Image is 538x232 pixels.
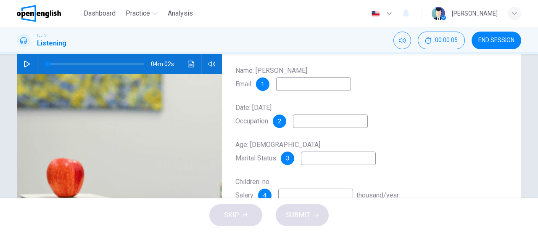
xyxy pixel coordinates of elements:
button: Practice [122,6,161,21]
span: 04m 02s [151,54,181,74]
div: Hide [418,32,465,49]
span: 3 [286,155,289,161]
button: Analysis [164,6,196,21]
button: Click to see the audio transcription [185,54,198,74]
h1: Listening [37,38,66,48]
span: Children: no Salary: [235,178,269,199]
button: Dashboard [80,6,119,21]
div: Mute [393,32,411,49]
span: Age: [DEMOGRAPHIC_DATA] Marital Status: [235,141,320,162]
img: en [370,11,381,17]
span: Practice [126,8,150,19]
span: Name: [PERSON_NAME] Email: [235,67,307,88]
span: 1 [261,81,264,87]
span: 00:00:05 [435,37,458,44]
img: OpenEnglish logo [17,5,61,22]
span: Date: [DATE] Occupation: [235,104,272,125]
span: IELTS [37,32,47,38]
span: thousand/year [356,191,399,199]
div: [PERSON_NAME] [452,8,498,19]
img: Profile picture [432,7,445,20]
a: OpenEnglish logo [17,5,80,22]
span: 4 [263,192,266,198]
span: Analysis [168,8,193,19]
button: END SESSION [472,32,521,49]
button: 00:00:05 [418,32,465,49]
span: 2 [278,118,281,124]
span: END SESSION [478,37,514,44]
span: Dashboard [84,8,116,19]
